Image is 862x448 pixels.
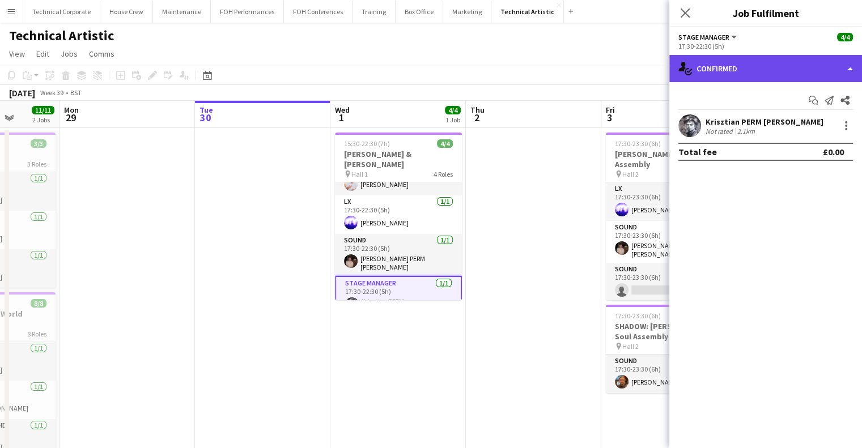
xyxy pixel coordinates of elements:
[335,105,350,115] span: Wed
[31,139,46,148] span: 3/3
[669,55,862,82] div: Confirmed
[606,321,733,342] h3: SHADOW: [PERSON_NAME] Soul Assembly
[153,1,211,23] button: Maintenance
[199,105,213,115] span: Tue
[351,170,368,178] span: Hall 1
[333,111,350,124] span: 1
[64,105,79,115] span: Mon
[84,46,119,61] a: Comms
[837,33,853,41] span: 4/4
[335,195,462,234] app-card-role: LX1/117:30-22:30 (5h)[PERSON_NAME]
[61,49,78,59] span: Jobs
[606,182,733,221] app-card-role: LX1/117:30-23:30 (6h)[PERSON_NAME]
[491,1,564,23] button: Technical Artistic
[470,105,485,115] span: Thu
[9,27,114,44] h1: Technical Artistic
[469,111,485,124] span: 2
[622,342,639,351] span: Hall 2
[445,106,461,114] span: 4/4
[735,127,757,135] div: 2.1km
[443,1,491,23] button: Marketing
[445,116,460,124] div: 1 Job
[678,42,853,50] div: 17:30-22:30 (5h)
[606,105,615,115] span: Fri
[89,49,114,59] span: Comms
[678,146,717,157] div: Total fee
[37,88,66,97] span: Week 39
[198,111,213,124] span: 30
[706,117,823,127] div: Krisztian PERM [PERSON_NAME]
[823,146,844,157] div: £0.00
[615,312,661,320] span: 17:30-23:30 (6h)
[335,276,462,320] app-card-role: Stage Manager1/117:30-22:30 (5h)Krisztian PERM [PERSON_NAME]
[27,330,46,338] span: 8 Roles
[606,149,733,169] h3: [PERSON_NAME] Soul Assembly
[32,46,54,61] a: Edit
[27,160,46,168] span: 3 Roles
[678,33,738,41] button: Stage Manager
[606,305,733,393] app-job-card: 17:30-23:30 (6h)1/1SHADOW: [PERSON_NAME] Soul Assembly Hall 21 RoleSound1/117:30-23:30 (6h)[PERSO...
[211,1,284,23] button: FOH Performances
[615,139,661,148] span: 17:30-23:30 (6h)
[669,6,862,20] h3: Job Fulfilment
[335,234,462,276] app-card-role: Sound1/117:30-22:30 (5h)[PERSON_NAME] PERM [PERSON_NAME]
[606,355,733,393] app-card-role: Sound1/117:30-23:30 (6h)[PERSON_NAME]
[9,49,25,59] span: View
[335,133,462,300] app-job-card: 15:30-22:30 (7h)4/4[PERSON_NAME] & [PERSON_NAME] Hall 14 RolesSound1/115:30-22:30 (7h)[PERSON_NAM...
[706,127,735,135] div: Not rated
[70,88,82,97] div: BST
[606,263,733,301] app-card-role: Sound2I0/117:30-23:30 (6h)
[100,1,153,23] button: House Crew
[396,1,443,23] button: Box Office
[606,133,733,300] app-job-card: 17:30-23:30 (6h)3/4[PERSON_NAME] Soul Assembly Hall 24 RolesLX1/117:30-23:30 (6h)[PERSON_NAME]Sou...
[353,1,396,23] button: Training
[335,149,462,169] h3: [PERSON_NAME] & [PERSON_NAME]
[32,116,54,124] div: 2 Jobs
[9,87,35,99] div: [DATE]
[622,170,639,178] span: Hall 2
[31,299,46,308] span: 8/8
[5,46,29,61] a: View
[23,1,100,23] button: Technical Corporate
[32,106,54,114] span: 11/11
[606,221,733,263] app-card-role: Sound1/117:30-23:30 (6h)[PERSON_NAME] PERM [PERSON_NAME]
[36,49,49,59] span: Edit
[437,139,453,148] span: 4/4
[604,111,615,124] span: 3
[344,139,390,148] span: 15:30-22:30 (7h)
[284,1,353,23] button: FOH Conferences
[56,46,82,61] a: Jobs
[62,111,79,124] span: 29
[434,170,453,178] span: 4 Roles
[678,33,729,41] span: Stage Manager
